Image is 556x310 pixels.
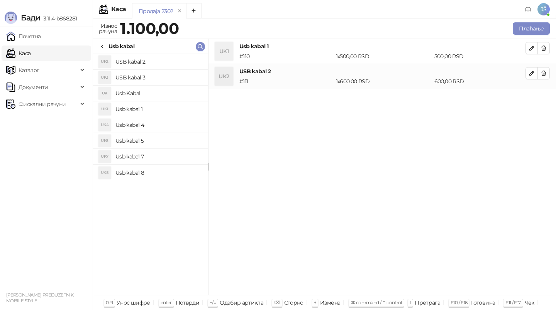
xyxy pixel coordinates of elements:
div: grid [93,54,208,295]
span: 3.11.4-b868281 [40,15,77,22]
div: # 111 [238,77,334,86]
div: Продаја 2302 [139,7,173,15]
h4: Usb kabal 5 [115,135,202,147]
span: Документи [19,79,48,95]
h4: Usb kabal 7 [115,150,202,163]
span: Бади [21,13,40,22]
h4: Usb kabal 4 [115,119,202,131]
strong: 1.100,00 [120,19,179,38]
div: 1 x 600,00 RSD [334,77,433,86]
div: UK1 [98,103,111,115]
div: 600,00 RSD [433,77,527,86]
span: enter [161,300,172,305]
span: F10 / F16 [451,300,467,305]
div: UK [98,87,111,99]
div: Сторно [284,298,303,308]
h4: USB kabal 3 [115,71,202,84]
div: 500,00 RSD [433,52,527,61]
div: Унос шифре [117,298,150,308]
a: Каса [6,45,31,61]
div: Каса [111,6,126,12]
span: Каталог [19,62,39,78]
span: JŠ [537,3,550,15]
div: # 110 [238,52,334,61]
small: [PERSON_NAME] PREDUZETNIK MOBILE STYLE [6,292,73,303]
h4: USB kabal 2 [239,67,525,76]
a: Почетна [6,29,41,44]
h4: Usb Kabal [115,87,202,99]
div: UK7 [98,150,111,163]
div: UK3 [98,71,111,84]
span: 0-9 [106,300,113,305]
div: Претрага [415,298,440,308]
span: F11 / F17 [505,300,520,305]
button: Плаћање [513,22,550,35]
h4: USB kabal 2 [115,56,202,68]
span: + [314,300,316,305]
div: UK1 [215,42,233,61]
div: Износ рачуна [97,21,119,36]
img: Logo [5,12,17,24]
span: ↑/↓ [210,300,216,305]
h4: Usb kabal 8 [115,167,202,179]
div: UK2 [215,67,233,86]
div: Одабир артикла [220,298,263,308]
button: Add tab [186,3,202,19]
div: Чек [525,298,534,308]
h4: Usb kabal 1 [115,103,202,115]
span: ⌫ [274,300,280,305]
div: Готовина [471,298,495,308]
div: UK5 [98,135,111,147]
span: ⌘ command / ⌃ control [351,300,402,305]
div: Потврди [176,298,200,308]
div: Измена [320,298,340,308]
div: UK8 [98,167,111,179]
div: UK2 [98,56,111,68]
h4: Usb kabal 1 [239,42,525,51]
div: UK4 [98,119,111,131]
button: remove [175,8,185,14]
span: Фискални рачуни [19,96,66,112]
div: Usb kabal [108,42,134,51]
div: 1 x 500,00 RSD [334,52,433,61]
a: Документација [522,3,534,15]
span: f [410,300,411,305]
